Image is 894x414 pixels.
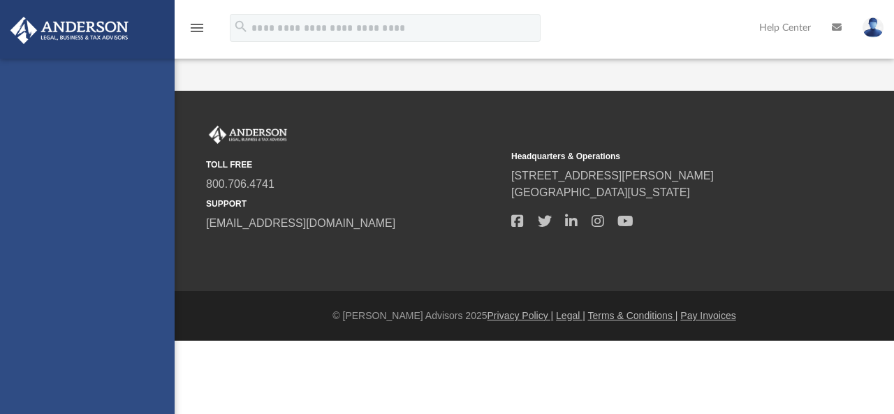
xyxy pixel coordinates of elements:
[206,198,501,210] small: SUPPORT
[206,126,290,144] img: Anderson Advisors Platinum Portal
[175,309,894,323] div: © [PERSON_NAME] Advisors 2025
[189,27,205,36] a: menu
[488,310,554,321] a: Privacy Policy |
[556,310,585,321] a: Legal |
[206,178,274,190] a: 800.706.4741
[511,170,714,182] a: [STREET_ADDRESS][PERSON_NAME]
[189,20,205,36] i: menu
[511,150,807,163] small: Headquarters & Operations
[233,19,249,34] i: search
[863,17,884,38] img: User Pic
[680,310,735,321] a: Pay Invoices
[511,186,690,198] a: [GEOGRAPHIC_DATA][US_STATE]
[6,17,133,44] img: Anderson Advisors Platinum Portal
[206,217,395,229] a: [EMAIL_ADDRESS][DOMAIN_NAME]
[206,158,501,171] small: TOLL FREE
[588,310,678,321] a: Terms & Conditions |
